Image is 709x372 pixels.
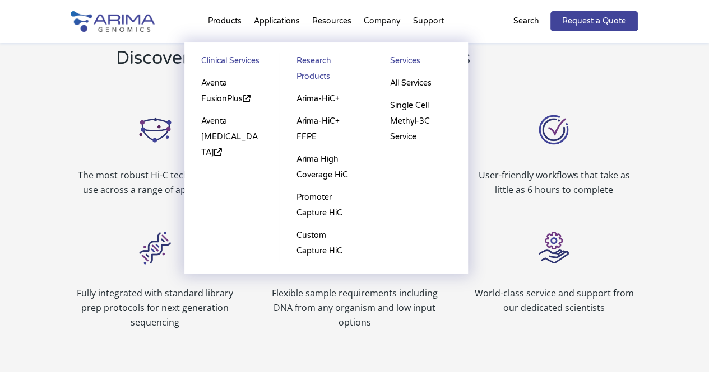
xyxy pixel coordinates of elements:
img: Sequencing_Icon_Arima Genomics [133,225,178,270]
a: All Services [384,72,457,95]
a: Custom Capture HiC [290,224,362,262]
iframe: Chat Widget [653,318,709,372]
a: Request a Quote [550,11,638,31]
p: World-class service and support from our dedicated scientists [470,286,638,315]
p: Flexible sample requirements including DNA from any organism and low input options [270,286,438,329]
a: Research Products [290,53,362,88]
a: Arima-HiC+ FFPE [290,110,362,148]
p: The most robust Hi-C technology for use across a range of applications [71,168,239,197]
h2: Discover the Arima Genomics Advantages [116,46,489,79]
p: User-friendly workflows that take as little as 6 hours to complete [470,168,638,197]
a: Arima-HiC+ [290,88,362,110]
a: Arima High Coverage HiC [290,148,362,186]
a: Aventa FusionPlus [196,72,268,110]
a: Promoter Capture HiC [290,186,362,224]
a: Single Cell Methyl-3C Service [384,95,457,148]
p: Fully integrated with standard library prep protocols for next generation sequencing [71,286,239,329]
p: Search [513,14,539,29]
a: Services [384,53,457,72]
img: Service and Support_Icon_Arima Genomics [531,225,576,270]
a: Clinical Services [196,53,268,72]
img: Arima-Genomics-logo [71,11,155,32]
img: Arima Hi-C_Icon_Arima Genomics [133,107,178,152]
img: User Friendly_Icon_Arima Genomics [531,107,576,152]
a: Aventa [MEDICAL_DATA] [196,110,268,164]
